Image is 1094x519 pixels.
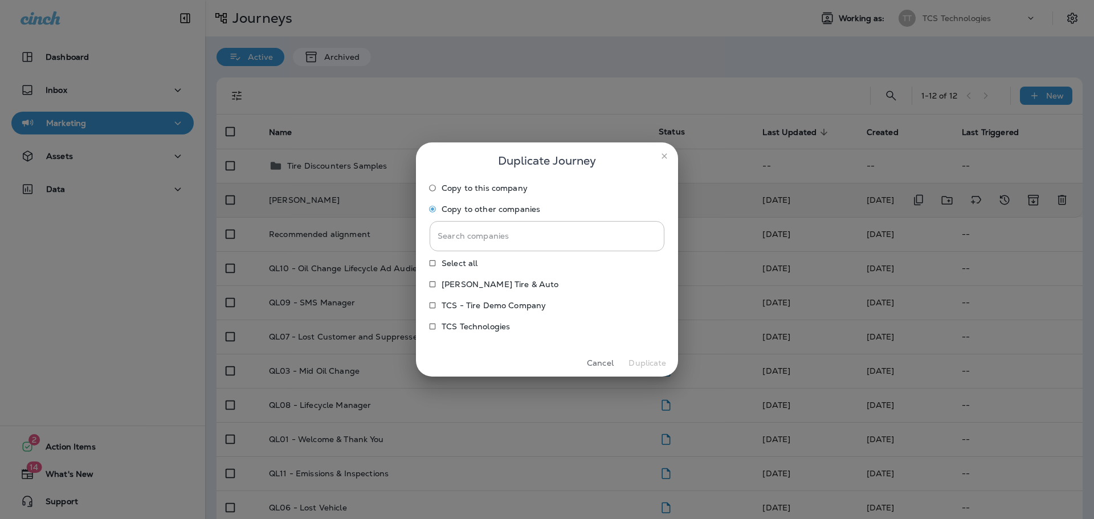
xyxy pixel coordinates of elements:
[442,280,559,289] p: [PERSON_NAME] Tire & Auto
[498,152,596,170] span: Duplicate Journey
[442,301,546,310] p: TCS - Tire Demo Company
[579,354,622,372] button: Cancel
[442,205,540,214] span: Copy to other companies
[655,147,673,165] button: close
[442,183,528,193] span: Copy to this company
[442,259,477,268] span: Select all
[442,322,510,331] p: TCS Technologies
